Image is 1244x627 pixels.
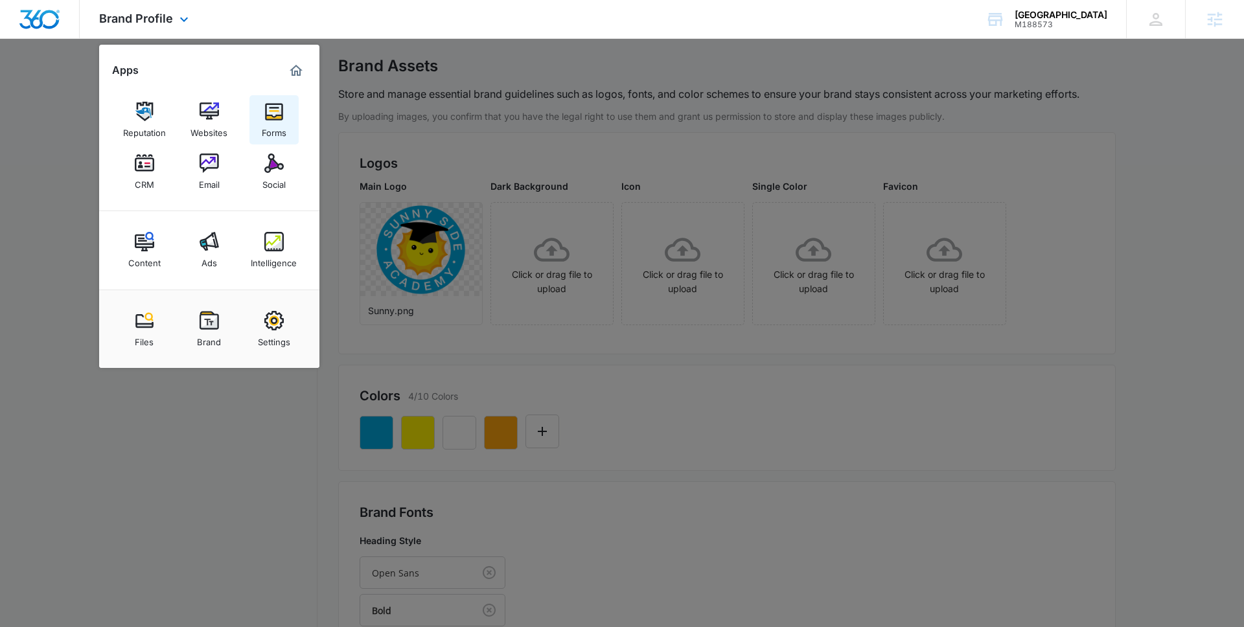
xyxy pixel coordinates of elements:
[120,95,169,144] a: Reputation
[135,330,154,347] div: Files
[286,60,306,81] a: Marketing 360® Dashboard
[251,251,297,268] div: Intelligence
[197,330,221,347] div: Brand
[249,304,299,354] a: Settings
[120,147,169,196] a: CRM
[185,304,234,354] a: Brand
[262,173,286,190] div: Social
[202,251,217,268] div: Ads
[185,95,234,144] a: Websites
[258,330,290,347] div: Settings
[120,225,169,275] a: Content
[190,121,227,138] div: Websites
[112,64,139,76] h2: Apps
[185,147,234,196] a: Email
[185,225,234,275] a: Ads
[120,304,169,354] a: Files
[135,173,154,190] div: CRM
[1015,20,1107,29] div: account id
[1015,10,1107,20] div: account name
[249,147,299,196] a: Social
[123,121,166,138] div: Reputation
[249,95,299,144] a: Forms
[249,225,299,275] a: Intelligence
[199,173,220,190] div: Email
[99,12,173,25] span: Brand Profile
[262,121,286,138] div: Forms
[128,251,161,268] div: Content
